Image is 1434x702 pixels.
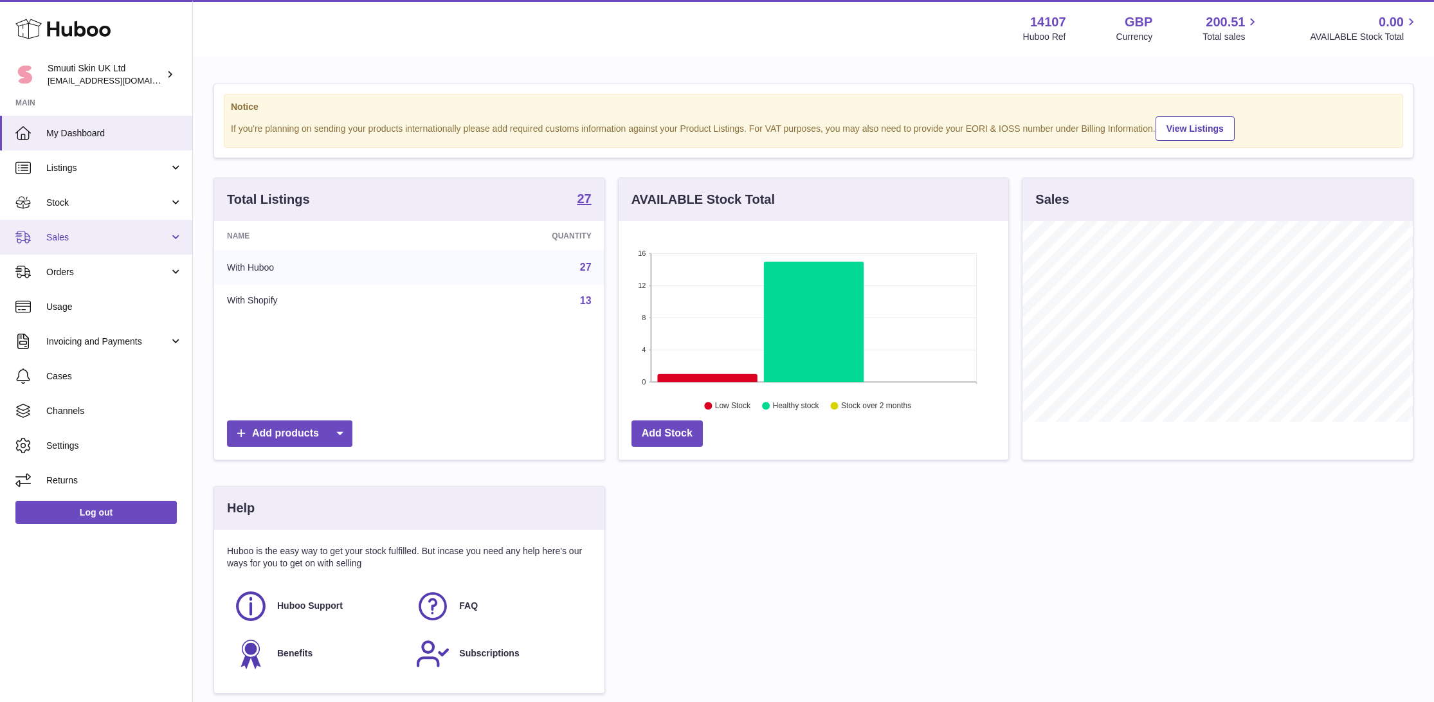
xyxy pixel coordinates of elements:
div: Smuuti Skin UK Ltd [48,62,163,87]
span: FAQ [459,600,478,612]
p: Huboo is the easy way to get your stock fulfilled. But incase you need any help here's our ways f... [227,545,592,570]
img: tomi@beautyko.fi [15,65,35,84]
a: Log out [15,501,177,524]
span: Channels [46,405,183,417]
td: With Huboo [214,251,424,284]
h3: Help [227,500,255,517]
text: 12 [638,282,646,289]
h3: Total Listings [227,191,310,208]
a: 13 [580,295,592,306]
a: 27 [577,192,591,208]
text: Low Stock [715,402,751,411]
td: With Shopify [214,284,424,318]
text: 0 [642,378,646,386]
h3: Sales [1035,191,1069,208]
div: If you're planning on sending your products internationally please add required customs informati... [231,114,1396,141]
div: Currency [1116,31,1153,43]
span: Benefits [277,647,313,660]
span: Settings [46,440,183,452]
div: Huboo Ref [1023,31,1066,43]
text: Healthy stock [772,402,819,411]
span: AVAILABLE Stock Total [1310,31,1419,43]
a: Add Stock [631,420,703,447]
span: Sales [46,231,169,244]
strong: 27 [577,192,591,205]
span: Huboo Support [277,600,343,612]
strong: GBP [1125,14,1152,31]
span: Usage [46,301,183,313]
text: 4 [642,346,646,354]
a: View Listings [1156,116,1235,141]
th: Name [214,221,424,251]
span: Subscriptions [459,647,519,660]
span: 200.51 [1206,14,1245,31]
a: 27 [580,262,592,273]
span: My Dashboard [46,127,183,139]
text: 16 [638,249,646,257]
span: Listings [46,162,169,174]
strong: 14107 [1030,14,1066,31]
a: Huboo Support [233,589,403,624]
span: 0.00 [1379,14,1404,31]
a: Add products [227,420,352,447]
a: 0.00 AVAILABLE Stock Total [1310,14,1419,43]
a: 200.51 Total sales [1203,14,1260,43]
span: Invoicing and Payments [46,336,169,348]
strong: Notice [231,101,1396,113]
a: Benefits [233,636,403,671]
text: Stock over 2 months [841,402,911,411]
a: Subscriptions [415,636,585,671]
span: Orders [46,266,169,278]
span: Total sales [1203,31,1260,43]
text: 8 [642,314,646,321]
span: [EMAIL_ADDRESS][DOMAIN_NAME] [48,75,189,85]
span: Cases [46,370,183,382]
th: Quantity [424,221,604,251]
span: Stock [46,197,169,209]
h3: AVAILABLE Stock Total [631,191,775,208]
a: FAQ [415,589,585,624]
span: Returns [46,474,183,487]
